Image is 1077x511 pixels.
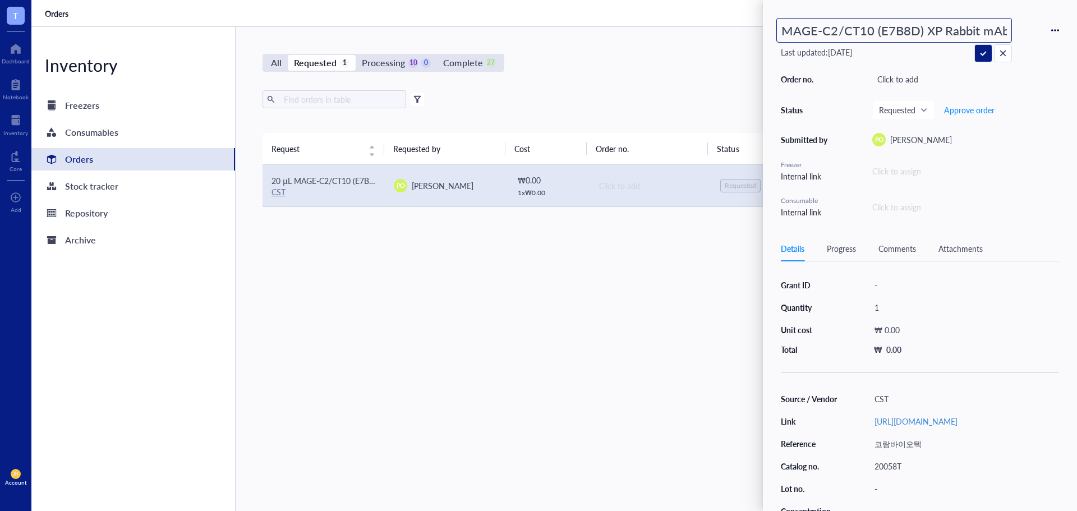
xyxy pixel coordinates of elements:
span: 20 µL MAGE-C2/CT10 (E7B8D) XP Rabbit mAb [271,175,437,186]
div: ₩ [874,344,882,355]
div: Notebook [3,94,29,100]
div: Status [781,105,831,115]
div: Account [5,479,27,486]
div: Requested [294,55,337,71]
span: Approve order [944,105,995,114]
div: Stock tracker [65,178,118,194]
span: Request [271,142,362,155]
th: Status [708,133,789,164]
div: 20058T [869,458,1059,474]
div: Quantity [781,302,838,312]
div: Freezer [781,160,831,170]
div: Processing [362,55,405,71]
div: Add [11,206,21,213]
a: Dashboard [2,40,30,65]
a: Core [10,148,22,172]
div: - [869,277,1059,293]
a: Archive [31,229,235,251]
div: Complete [443,55,482,71]
span: PO [875,135,883,145]
div: Click to add [872,71,1059,87]
div: ₩ 0.00 [518,174,581,186]
th: Request [263,133,384,164]
div: Unit cost [781,325,838,335]
a: Freezers [31,94,235,117]
div: Total [781,344,838,355]
div: ₩ 0.00 [869,322,1055,338]
div: Internal link [781,206,831,218]
button: Approve order [943,101,995,119]
th: Cost [505,133,586,164]
div: Inventory [31,54,235,76]
div: Link [781,416,838,426]
a: Notebook [3,76,29,100]
a: CST [271,186,286,197]
div: Click to assign [872,165,1059,177]
td: Click to add [589,165,711,207]
div: Click to assign [872,201,1059,213]
div: 1 [340,58,349,68]
div: Repository [65,205,108,221]
a: Stock tracker [31,175,235,197]
div: Catalog no. [781,461,838,471]
input: Find orders in table [279,91,402,108]
div: 1 x ₩ 0.00 [518,188,581,197]
div: Consumable [781,196,831,206]
div: 0 [421,58,431,68]
div: Internal link [781,170,831,182]
a: [URL][DOMAIN_NAME] [875,416,958,427]
div: Attachments [938,242,983,255]
div: All [271,55,282,71]
div: 코람바이오텍 [869,436,1059,452]
div: Archive [65,232,96,248]
div: Submitted by [781,135,831,145]
div: Freezers [65,98,99,113]
th: Requested by [384,133,506,164]
div: Reference [781,439,838,449]
div: segmented control [263,54,504,72]
div: Order no. [781,74,831,84]
div: Comments [878,242,916,255]
a: Inventory [3,112,28,136]
th: Order no. [587,133,708,164]
span: [PERSON_NAME] [890,134,952,145]
div: Progress [827,242,856,255]
div: Dashboard [2,58,30,65]
span: Requested [879,105,926,115]
div: Details [781,242,804,255]
div: Orders [65,151,93,167]
div: CST [869,391,1059,407]
a: Repository [31,202,235,224]
span: PO [396,181,405,190]
div: Source / Vendor [781,394,838,404]
div: Lot no. [781,484,838,494]
span: [PERSON_NAME] [412,180,473,191]
div: Consumables [65,125,118,140]
span: T [13,8,19,22]
div: Inventory [3,130,28,136]
div: 0.00 [886,344,901,355]
div: 10 [408,58,418,68]
div: 1 [869,300,1059,315]
div: Core [10,165,22,172]
a: Consumables [31,121,235,144]
div: Last updated: [DATE] [781,47,1059,57]
div: Requested [725,181,756,190]
div: Grant ID [781,280,838,290]
div: - [869,481,1059,496]
span: JH [13,471,19,477]
div: 27 [486,58,496,68]
a: Orders [45,8,71,19]
div: Click to add [599,179,702,192]
a: Orders [31,148,235,171]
